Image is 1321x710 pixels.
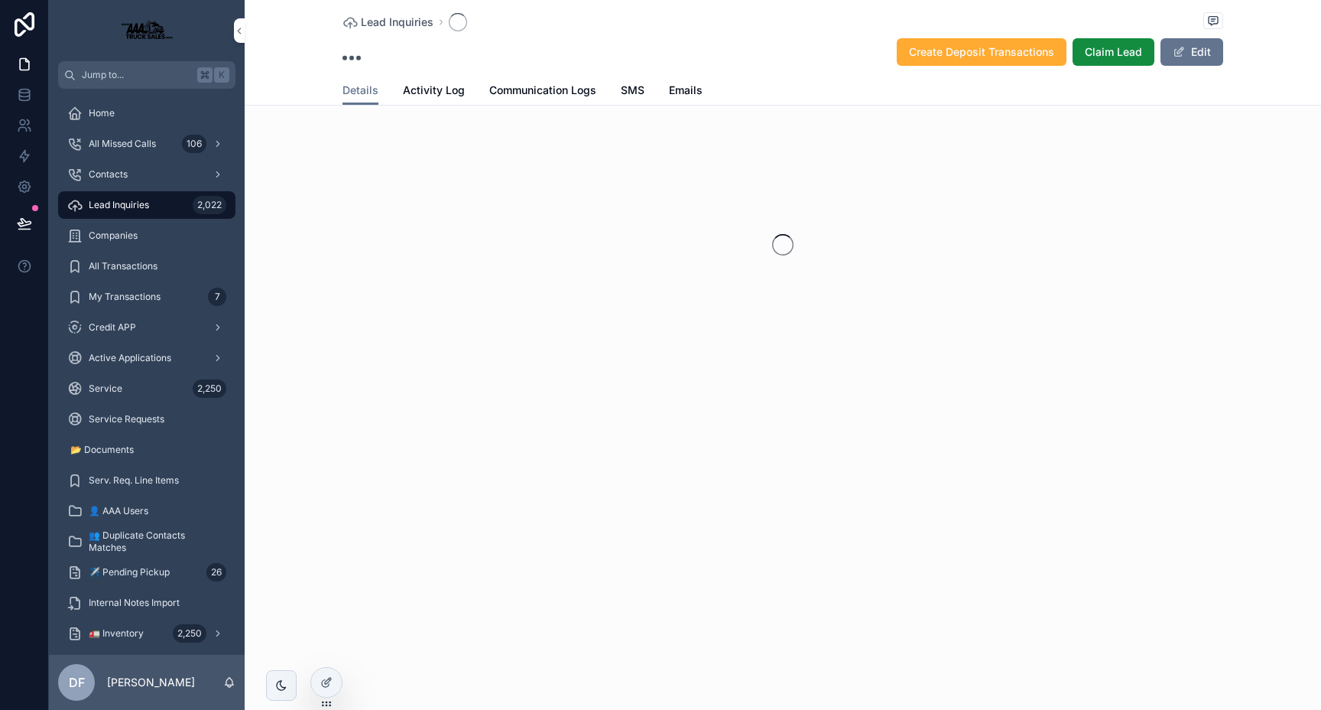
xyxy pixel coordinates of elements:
[216,69,228,81] span: K
[621,83,644,98] span: SMS
[897,38,1066,66] button: Create Deposit Transactions
[58,222,235,249] a: Companies
[89,321,136,334] span: Credit APP
[58,589,235,617] a: Internal Notes Import
[89,474,179,487] span: Serv. Req. Line Items
[58,559,235,586] a: ✈️ Pending Pickup26
[403,83,465,98] span: Activity Log
[89,107,115,119] span: Home
[58,130,235,158] a: All Missed Calls106
[89,529,220,554] span: 👥 Duplicate Contacts Matches
[58,283,235,311] a: My Transactions7
[89,168,128,181] span: Contacts
[208,288,226,306] div: 7
[173,624,206,643] div: 2,250
[621,77,644,107] a: SMS
[909,44,1054,60] span: Create Deposit Transactions
[58,405,235,433] a: Service Requests
[89,566,170,578] span: ✈️ Pending Pickup
[58,191,235,219] a: Lead Inquiries2,022
[1160,38,1223,66] button: Edit
[361,15,433,30] span: Lead Inquiries
[193,379,226,398] div: 2,250
[1073,38,1154,66] button: Claim Lead
[489,77,596,107] a: Communication Logs
[58,528,235,555] a: 👥 Duplicate Contacts Matches
[58,344,235,372] a: Active Applications
[58,436,235,464] a: 📂 Documents
[70,444,134,456] span: 📂 Documents
[89,597,180,609] span: Internal Notes Import
[1085,44,1142,60] span: Claim Lead
[58,161,235,188] a: Contacts
[182,135,206,153] div: 106
[342,77,378,106] a: Details
[489,83,596,98] span: Communication Logs
[342,83,378,98] span: Details
[69,673,85,692] span: DF
[89,230,138,242] span: Companies
[89,291,161,303] span: My Transactions
[206,563,226,581] div: 26
[669,77,703,107] a: Emails
[58,620,235,647] a: 🚛 Inventory2,250
[49,89,245,655] div: scrollable content
[58,99,235,127] a: Home
[58,497,235,525] a: 👤 AAA Users
[107,675,195,690] p: [PERSON_NAME]
[113,18,180,43] img: App logo
[82,69,191,81] span: Jump to...
[89,138,156,150] span: All Missed Calls
[89,627,144,640] span: 🚛 Inventory
[58,467,235,494] a: Serv. Req. Line Items
[342,15,433,30] a: Lead Inquiries
[89,260,157,272] span: All Transactions
[58,314,235,341] a: Credit APP
[89,199,149,211] span: Lead Inquiries
[58,61,235,89] button: Jump to...K
[89,352,171,364] span: Active Applications
[89,413,164,425] span: Service Requests
[193,196,226,214] div: 2,022
[89,383,122,395] span: Service
[58,252,235,280] a: All Transactions
[89,505,148,517] span: 👤 AAA Users
[58,375,235,402] a: Service2,250
[669,83,703,98] span: Emails
[403,77,465,107] a: Activity Log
